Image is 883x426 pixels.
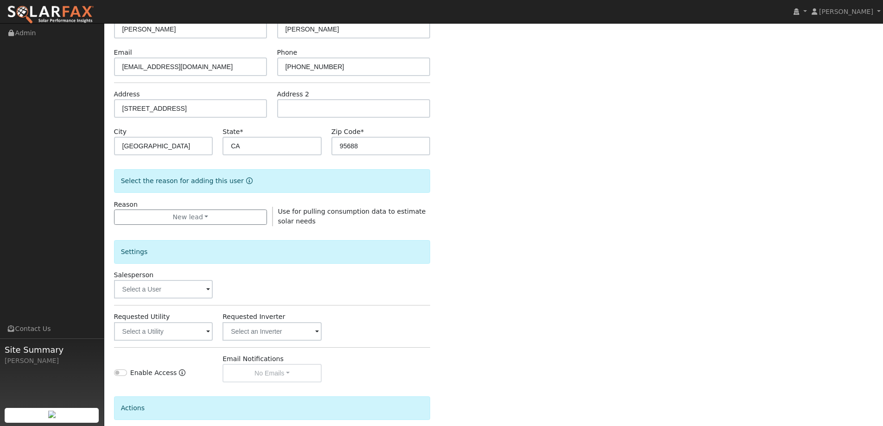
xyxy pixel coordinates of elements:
label: Email Notifications [222,354,284,364]
label: City [114,127,127,137]
label: Requested Utility [114,312,170,322]
label: Address 2 [277,89,310,99]
a: Enable Access [179,368,185,382]
label: State [222,127,243,137]
a: Reason for new user [244,177,253,184]
span: Required [240,128,243,135]
div: Settings [114,240,431,264]
span: Site Summary [5,343,99,356]
label: Reason [114,200,138,210]
label: Phone [277,48,298,57]
div: Select the reason for adding this user [114,169,431,193]
button: New lead [114,210,267,225]
label: Salesperson [114,270,154,280]
label: Address [114,89,140,99]
label: Email [114,48,132,57]
span: Required [361,128,364,135]
div: Actions [114,396,431,420]
input: Select a Utility [114,322,213,341]
span: [PERSON_NAME] [819,8,873,15]
img: retrieve [48,411,56,418]
label: Zip Code [331,127,364,137]
label: Enable Access [130,368,177,378]
div: [PERSON_NAME] [5,356,99,366]
label: Requested Inverter [222,312,285,322]
img: SolarFax [7,5,94,25]
span: Use for pulling consumption data to estimate solar needs [278,208,426,225]
input: Select an Inverter [222,322,322,341]
input: Select a User [114,280,213,299]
